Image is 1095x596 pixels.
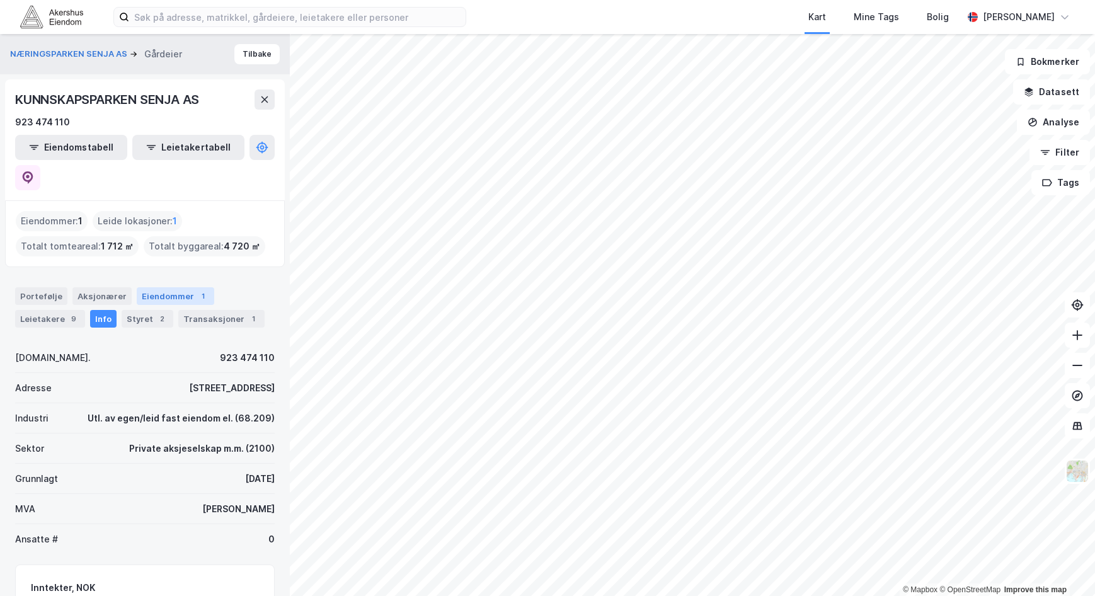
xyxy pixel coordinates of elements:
div: Utl. av egen/leid fast eiendom el. (68.209) [88,411,275,426]
div: Mine Tags [854,9,899,25]
div: [PERSON_NAME] [983,9,1055,25]
div: Styret [122,310,173,328]
div: Kart [808,9,826,25]
button: Leietakertabell [132,135,244,160]
div: Aksjonærer [72,287,132,305]
button: Eiendomstabell [15,135,127,160]
div: [DATE] [245,471,275,486]
div: Industri [15,411,49,426]
div: Totalt byggareal : [144,236,265,256]
button: Tags [1031,170,1090,195]
span: 1 [78,214,83,229]
div: 1 [247,312,260,325]
div: Private aksjeselskap m.m. (2100) [129,441,275,456]
span: 4 720 ㎡ [224,239,260,254]
div: Inntekter, NOK [31,580,95,595]
div: Ansatte # [15,532,58,547]
div: Eiendommer : [16,211,88,231]
div: 923 474 110 [15,115,70,130]
a: Improve this map [1004,585,1067,594]
div: Gårdeier [144,47,182,62]
input: Søk på adresse, matrikkel, gårdeiere, leietakere eller personer [129,8,466,26]
div: [DOMAIN_NAME]. [15,350,91,365]
div: 0 [268,532,275,547]
div: 1 [197,290,209,302]
div: Leietakere [15,310,85,328]
iframe: Chat Widget [1032,536,1095,596]
button: Datasett [1013,79,1090,105]
button: Analyse [1017,110,1090,135]
div: 9 [67,312,80,325]
div: Adresse [15,381,52,396]
button: Bokmerker [1005,49,1090,74]
div: Bolig [927,9,949,25]
div: Grunnlagt [15,471,58,486]
div: Leide lokasjoner : [93,211,182,231]
a: Mapbox [903,585,937,594]
button: Filter [1029,140,1090,165]
span: 1 712 ㎡ [101,239,134,254]
div: Totalt tomteareal : [16,236,139,256]
div: KUNNSKAPSPARKEN SENJA AS [15,89,202,110]
div: Sektor [15,441,44,456]
div: Kontrollprogram for chat [1032,536,1095,596]
div: Info [90,310,117,328]
button: NÆRINGSPARKEN SENJA AS [10,48,130,60]
img: akershus-eiendom-logo.9091f326c980b4bce74ccdd9f866810c.svg [20,6,83,28]
button: Tilbake [234,44,280,64]
div: 2 [156,312,168,325]
div: 923 474 110 [220,350,275,365]
div: [STREET_ADDRESS] [189,381,275,396]
div: Eiendommer [137,287,214,305]
a: OpenStreetMap [939,585,1000,594]
div: MVA [15,501,35,517]
span: 1 [173,214,177,229]
div: Portefølje [15,287,67,305]
div: [PERSON_NAME] [202,501,275,517]
img: Z [1065,459,1089,483]
div: Transaksjoner [178,310,265,328]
